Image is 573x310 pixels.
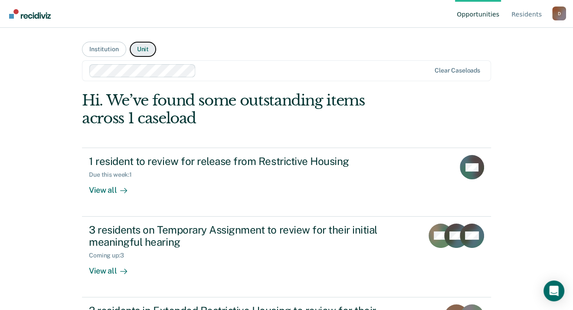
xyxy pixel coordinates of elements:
a: 3 residents on Temporary Assignment to review for their initial meaningful hearingComing up:3View... [82,217,491,297]
div: Coming up : 3 [89,252,131,259]
div: View all [89,259,138,276]
button: Unit [130,42,156,57]
div: View all [89,178,138,195]
div: 1 resident to review for release from Restrictive Housing [89,155,393,168]
img: Recidiviz [9,9,51,19]
div: 3 residents on Temporary Assignment to review for their initial meaningful hearing [89,224,393,249]
a: 1 resident to review for release from Restrictive HousingDue this week:1View all [82,148,491,216]
div: Clear caseloads [435,67,480,74]
div: Open Intercom Messenger [544,280,564,301]
button: Institution [82,42,126,57]
button: Profile dropdown button [552,7,566,20]
div: Due this week : 1 [89,171,139,178]
div: D [552,7,566,20]
div: Hi. We’ve found some outstanding items across 1 caseload [82,92,409,127]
